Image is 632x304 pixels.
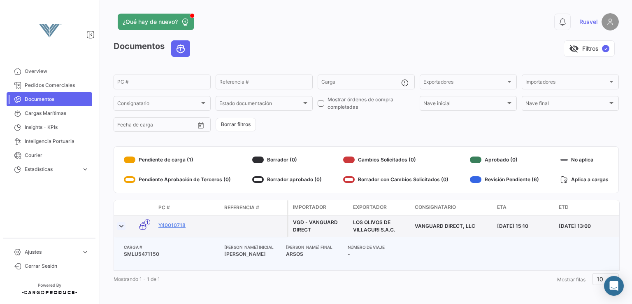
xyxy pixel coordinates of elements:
[423,80,506,86] span: Exportadores
[25,96,89,103] span: Documentos
[559,222,614,230] div: [DATE] 13:00
[172,41,190,56] button: Ocean
[221,250,283,258] span: [PERSON_NAME]
[221,201,287,215] datatable-header-cell: Referencia #
[117,102,200,108] span: Consignatario
[470,173,539,186] div: Revisión Pendiente (6)
[121,250,221,258] span: SMLU5471150
[470,153,539,166] div: Aprobado (0)
[7,92,92,106] a: Documentos
[283,250,344,258] span: ARSOS
[555,200,617,215] datatable-header-cell: ETD
[559,203,569,211] span: ETD
[343,173,448,186] div: Borrador con Cambios Solicitados (0)
[293,203,326,211] span: Importador
[221,244,283,250] h4: [PERSON_NAME] INICIAL
[124,173,231,186] div: Pendiente Aprobación de Terceros (0)
[497,222,552,230] div: [DATE] 15:10
[117,222,125,230] a: Expand/Collapse Row
[602,13,619,30] img: placeholder-user.png
[124,153,231,166] div: Pendiente de carga (1)
[353,203,387,211] span: Exportador
[158,204,170,211] span: PC #
[114,40,193,57] h3: Documentos
[29,10,70,51] img: vanguard-logo.png
[283,244,344,250] h4: [PERSON_NAME] FINAL
[525,80,608,86] span: Importadores
[123,18,178,26] span: ¿Qué hay de nuevo?
[25,166,78,173] span: Estadísticas
[216,118,256,131] button: Borrar filtros
[121,244,221,250] h4: CARGA #
[25,152,89,159] span: Courier
[525,102,608,108] span: Nave final
[415,203,456,211] span: Consignatario
[25,248,78,256] span: Ajustes
[7,148,92,162] a: Courier
[415,223,475,229] span: VANGUARD DIRECT, LLC
[25,82,89,89] span: Pedidos Comerciales
[25,262,89,270] span: Cerrar Sesión
[7,134,92,148] a: Inteligencia Portuaria
[25,124,89,131] span: Insights - KPIs
[602,45,609,52] span: ✓
[7,64,92,78] a: Overview
[569,44,579,54] span: visibility_off
[81,248,89,256] span: expand_more
[158,222,218,229] a: Y40010718
[7,78,92,92] a: Pedidos Comerciales
[195,119,207,131] button: Open calendar
[597,276,603,283] span: 10
[344,250,406,258] span: -
[25,68,89,75] span: Overview
[350,200,411,215] datatable-header-cell: Exportador
[81,166,89,173] span: expand_more
[7,120,92,134] a: Insights - KPIs
[219,102,302,108] span: Estado documentación
[344,244,406,250] h4: NÚMERO DE VIAJE
[138,123,175,129] input: Hasta
[252,173,322,186] div: Borrador aprobado (0)
[25,110,89,117] span: Cargas Marítimas
[423,102,506,108] span: Nave inicial
[25,138,89,145] span: Inteligencia Portuaria
[130,204,155,211] datatable-header-cell: Modo de Transporte
[560,153,609,166] div: No aplica
[288,200,350,215] datatable-header-cell: Importador
[411,200,494,215] datatable-header-cell: Consignatario
[604,276,624,296] div: Abrir Intercom Messenger
[293,219,346,234] div: VGD - VANGUARD DIRECT
[353,219,408,234] div: LOS OLIVOS DE VILLACURI S.A.C.
[224,204,259,211] span: Referencia #
[557,276,586,283] span: Mostrar filas
[155,201,221,215] datatable-header-cell: PC #
[252,153,322,166] div: Borrador (0)
[579,18,597,26] span: Rusvel
[564,40,615,57] button: visibility_offFiltros✓
[343,153,448,166] div: Cambios Solicitados (0)
[117,123,132,129] input: Desde
[144,219,150,225] span: 1
[118,14,194,30] button: ¿Qué hay de nuevo?
[497,203,507,211] span: ETA
[114,276,160,282] span: Mostrando 1 - 1 de 1
[328,96,415,111] span: Mostrar órdenes de compra completadas
[560,173,609,186] div: Aplica a cargas
[494,200,555,215] datatable-header-cell: ETA
[7,106,92,120] a: Cargas Marítimas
